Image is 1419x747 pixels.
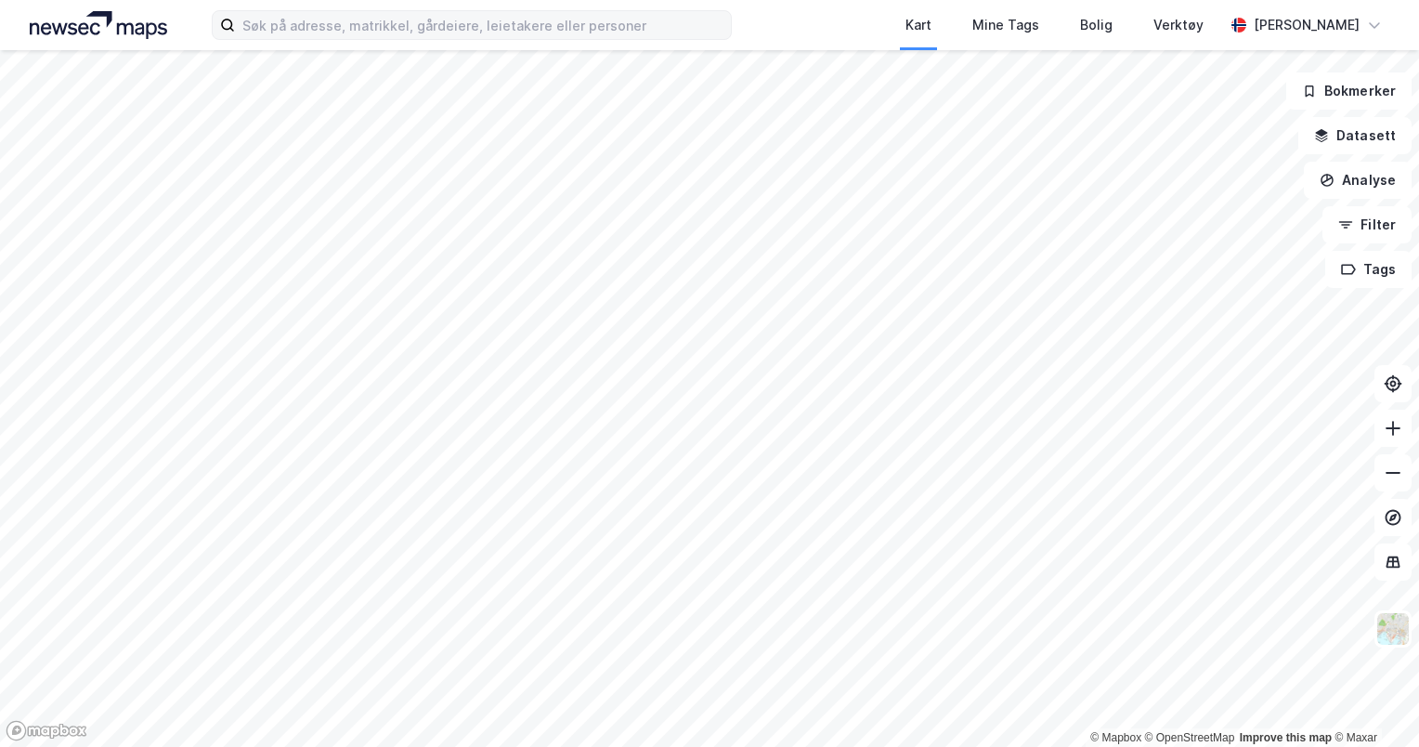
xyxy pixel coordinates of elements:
iframe: Chat Widget [1326,658,1419,747]
div: Mine Tags [972,14,1039,36]
img: logo.a4113a55bc3d86da70a041830d287a7e.svg [30,11,167,39]
button: Tags [1325,251,1412,288]
div: Verktøy [1153,14,1204,36]
div: Bolig [1080,14,1113,36]
input: Søk på adresse, matrikkel, gårdeiere, leietakere eller personer [235,11,731,39]
button: Datasett [1298,117,1412,154]
div: Kart [905,14,931,36]
a: Mapbox homepage [6,720,87,741]
img: Z [1375,611,1411,647]
button: Filter [1322,206,1412,243]
a: OpenStreetMap [1145,731,1235,744]
a: Improve this map [1240,731,1332,744]
a: Mapbox [1090,731,1141,744]
button: Analyse [1304,162,1412,199]
div: [PERSON_NAME] [1254,14,1360,36]
button: Bokmerker [1286,72,1412,110]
